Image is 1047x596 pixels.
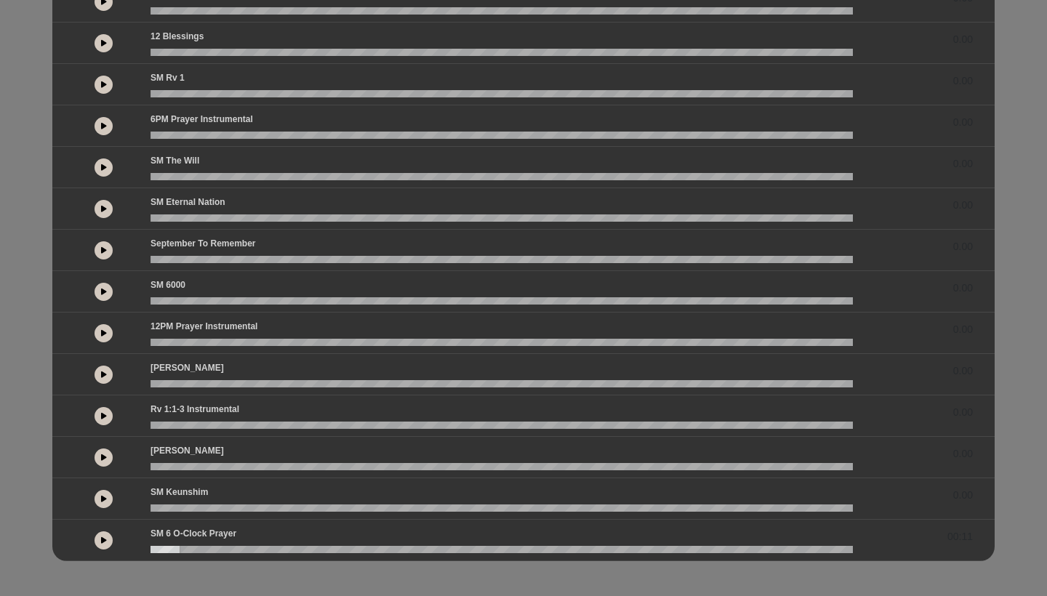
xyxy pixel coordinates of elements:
span: 0.00 [953,405,973,420]
p: 6PM Prayer Instrumental [151,113,253,126]
p: SM Rv 1 [151,71,185,84]
p: 12 Blessings [151,30,204,43]
span: 0.00 [953,115,973,130]
span: 0.00 [953,281,973,296]
span: 0.00 [953,446,973,462]
span: 0.00 [953,198,973,213]
p: SM Eternal Nation [151,196,225,209]
span: 0.00 [953,322,973,337]
p: SM 6 o-clock prayer [151,527,236,540]
p: SM 6000 [151,278,185,291]
span: 00:11 [947,529,973,544]
p: [PERSON_NAME] [151,444,224,457]
span: 0.00 [953,488,973,503]
p: 12PM Prayer Instrumental [151,320,257,333]
p: SM Keunshim [151,486,208,499]
p: [PERSON_NAME] [151,361,224,374]
span: 0.00 [953,239,973,254]
span: 0.00 [953,156,973,172]
span: 0.00 [953,73,973,89]
p: SM The Will [151,154,199,167]
p: Rv 1:1-3 Instrumental [151,403,239,416]
p: September to Remember [151,237,256,250]
span: 0.00 [953,363,973,379]
span: 0.00 [953,32,973,47]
